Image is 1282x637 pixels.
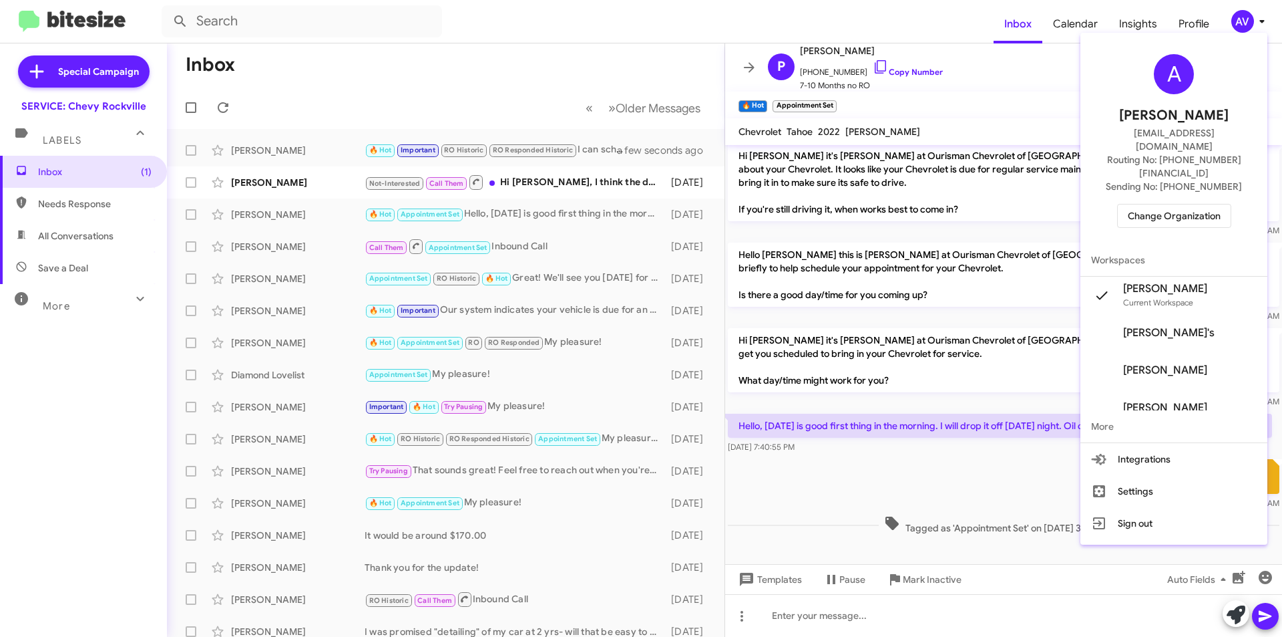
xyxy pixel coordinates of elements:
button: Change Organization [1117,204,1231,228]
button: Sign out [1080,507,1267,539]
span: Current Workspace [1123,297,1193,307]
span: [PERSON_NAME] [1123,364,1207,377]
button: Settings [1080,475,1267,507]
span: Routing No: [PHONE_NUMBER][FINANCIAL_ID] [1096,153,1251,180]
span: Change Organization [1128,205,1221,227]
span: [PERSON_NAME] [1119,105,1229,126]
span: Workspaces [1080,244,1267,276]
span: [PERSON_NAME]'s [1123,326,1215,340]
span: [PERSON_NAME] [1123,282,1207,295]
span: [EMAIL_ADDRESS][DOMAIN_NAME] [1096,126,1251,153]
button: Integrations [1080,443,1267,475]
span: [PERSON_NAME] [1123,401,1207,414]
span: Sending No: [PHONE_NUMBER] [1106,180,1242,193]
span: More [1080,410,1267,442]
div: A [1154,54,1194,94]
